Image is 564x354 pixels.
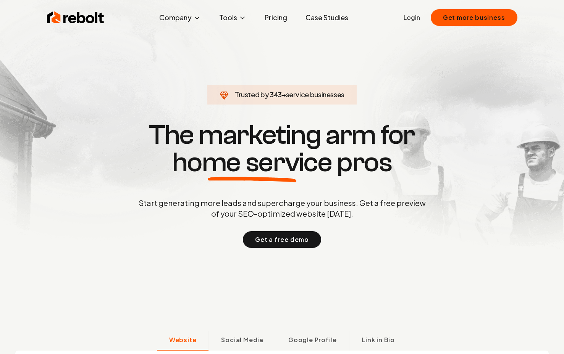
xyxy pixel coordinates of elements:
[404,13,420,22] a: Login
[243,231,321,248] button: Get a free demo
[282,90,286,99] span: +
[169,335,197,344] span: Website
[259,10,293,25] a: Pricing
[362,335,395,344] span: Link in Bio
[153,10,207,25] button: Company
[276,331,349,351] button: Google Profile
[349,331,407,351] button: Link in Bio
[286,90,345,99] span: service businesses
[172,149,332,176] span: home service
[431,9,517,26] button: Get more business
[270,89,282,100] span: 343
[299,10,354,25] a: Case Studies
[47,10,104,25] img: Rebolt Logo
[235,90,269,99] span: Trusted by
[221,335,263,344] span: Social Media
[208,331,276,351] button: Social Media
[157,331,209,351] button: Website
[137,198,427,219] p: Start generating more leads and supercharge your business. Get a free preview of your SEO-optimiz...
[99,121,465,176] h1: The marketing arm for pros
[213,10,252,25] button: Tools
[288,335,337,344] span: Google Profile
